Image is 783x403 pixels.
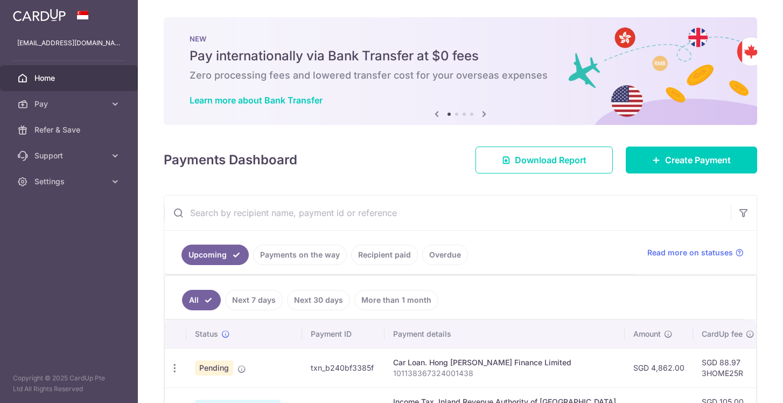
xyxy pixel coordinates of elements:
a: Create Payment [626,147,757,173]
a: Recipient paid [351,245,418,265]
span: Support [34,150,106,161]
a: Download Report [476,147,613,173]
td: SGD 88.97 3HOME25R [693,348,763,387]
th: Payment ID [302,320,384,348]
div: Car Loan. Hong [PERSON_NAME] Finance Limited [393,357,616,368]
p: 101138367324001438 [393,368,616,379]
a: Read more on statuses [647,247,744,258]
td: txn_b240bf3385f [302,348,384,387]
input: Search by recipient name, payment id or reference [164,196,731,230]
td: SGD 4,862.00 [625,348,693,387]
span: Settings [34,176,106,187]
a: Overdue [422,245,468,265]
th: Payment details [384,320,625,348]
span: CardUp fee [702,329,743,339]
img: CardUp [13,9,66,22]
span: Pending [195,360,233,376]
span: Pay [34,99,106,109]
a: More than 1 month [354,290,438,310]
span: Read more on statuses [647,247,733,258]
p: NEW [190,34,731,43]
h4: Payments Dashboard [164,150,297,170]
h6: Zero processing fees and lowered transfer cost for your overseas expenses [190,69,731,82]
span: Refer & Save [34,124,106,135]
a: Payments on the way [253,245,347,265]
span: Status [195,329,218,339]
img: Bank transfer banner [164,17,757,125]
span: Home [34,73,106,84]
a: Learn more about Bank Transfer [190,95,323,106]
a: All [182,290,221,310]
a: Upcoming [181,245,249,265]
a: Next 7 days [225,290,283,310]
span: Amount [633,329,661,339]
p: [EMAIL_ADDRESS][DOMAIN_NAME] [17,38,121,48]
span: Download Report [515,154,586,166]
a: Next 30 days [287,290,350,310]
h5: Pay internationally via Bank Transfer at $0 fees [190,47,731,65]
span: Create Payment [665,154,731,166]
